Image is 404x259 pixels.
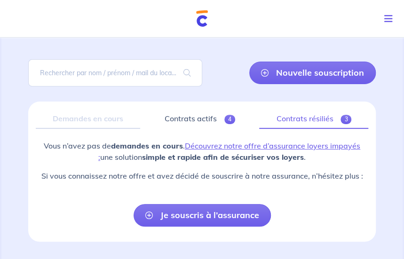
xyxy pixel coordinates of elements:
[28,59,202,86] input: Rechercher par nom / prénom / mail du locataire
[111,141,183,150] strong: demandes en cours
[134,204,271,227] a: Je souscris à l’assurance
[98,141,360,162] a: Découvrez notre offre d’assurance loyers impayés :
[36,140,368,163] p: Vous n’avez pas de . une solution .
[341,115,351,124] span: 3
[224,115,235,124] span: 4
[36,170,368,181] p: Si vous connaissez notre offre et avez décidé de souscrire à notre assurance, n’hésitez plus :
[172,60,202,86] span: search
[249,62,376,84] a: Nouvelle souscription
[142,152,304,162] strong: simple et rapide afin de sécuriser vos loyers
[196,10,208,27] img: Cautioneo
[377,7,404,31] button: Toggle navigation
[148,109,252,129] a: Contrats actifs4
[259,109,368,129] a: Contrats résiliés3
